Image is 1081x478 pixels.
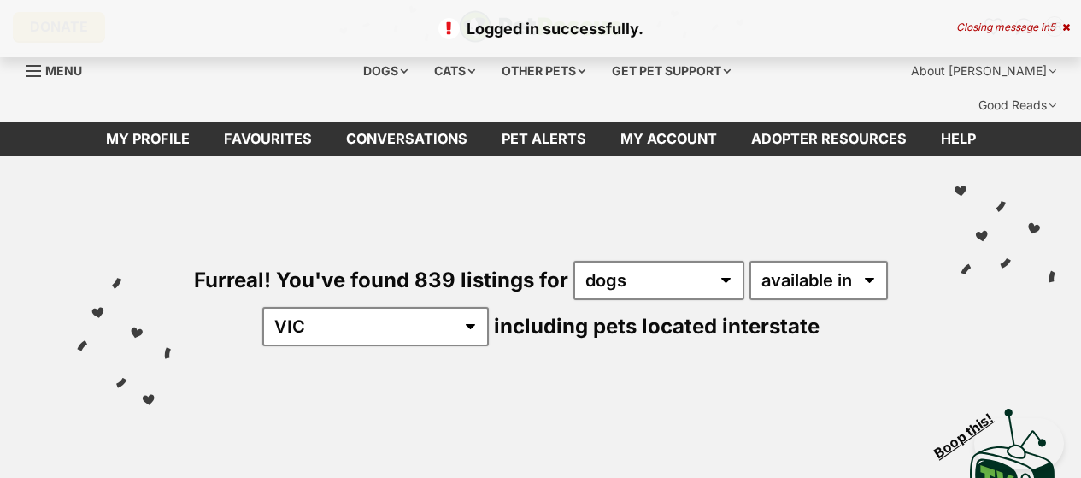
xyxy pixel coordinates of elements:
div: About [PERSON_NAME] [899,54,1068,88]
a: Favourites [207,122,329,156]
div: Cats [422,54,487,88]
a: Help [924,122,993,156]
div: Other pets [490,54,597,88]
div: Dogs [351,54,420,88]
div: Good Reads [966,88,1068,122]
a: Menu [26,54,94,85]
a: My profile [89,122,207,156]
a: Adopter resources [734,122,924,156]
div: Get pet support [600,54,743,88]
a: conversations [329,122,485,156]
a: My account [603,122,734,156]
p: Logged in successfully. [17,17,1064,40]
span: including pets located interstate [494,314,820,339]
iframe: Help Scout Beacon - Open [974,418,1064,469]
span: Menu [45,63,82,78]
span: 5 [1049,21,1055,33]
a: Pet alerts [485,122,603,156]
span: Boop this! [931,399,1010,461]
div: Closing message in [956,21,1070,33]
span: Furreal! You've found 839 listings for [194,268,568,292]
